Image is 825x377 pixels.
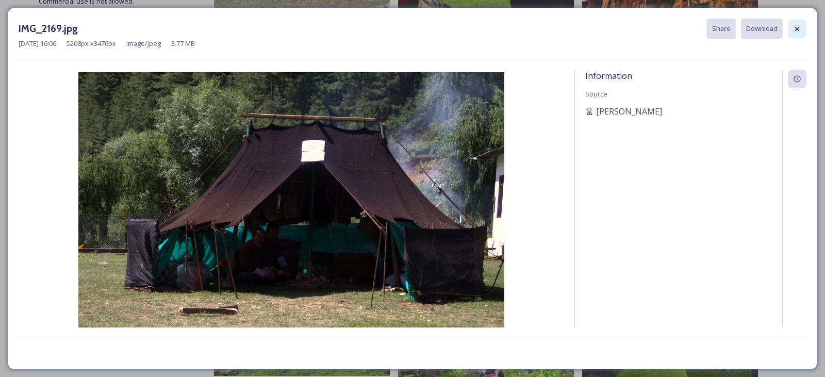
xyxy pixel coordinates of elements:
[741,19,783,39] button: Download
[126,39,161,48] span: image/jpeg
[19,72,564,356] img: IMG_2169.jpg
[19,39,56,48] span: [DATE] 16:06
[707,19,736,39] button: Share
[171,39,195,48] span: 3.77 MB
[596,105,662,118] span: [PERSON_NAME]
[67,39,116,48] span: 5208 px x 3476 px
[585,89,607,99] span: Source
[585,70,632,81] span: Information
[19,21,78,36] h3: IMG_2169.jpg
